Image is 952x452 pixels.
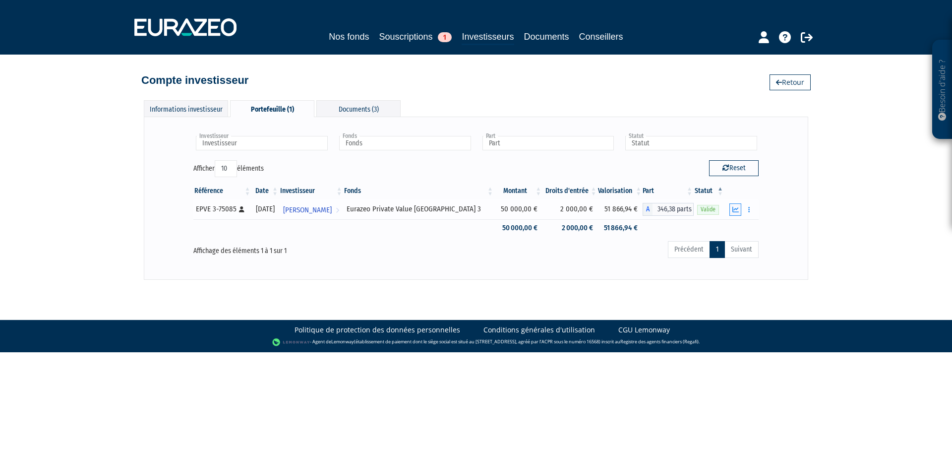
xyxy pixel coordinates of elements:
[215,160,237,177] select: Afficheréléments
[598,219,643,237] td: 51 866,94 €
[272,337,310,347] img: logo-lemonway.png
[598,199,643,219] td: 51 866,94 €
[279,183,343,199] th: Investisseur: activer pour trier la colonne par ordre croissant
[255,204,276,214] div: [DATE]
[494,219,542,237] td: 50 000,00 €
[193,183,252,199] th: Référence : activer pour trier la colonne par ordre croissant
[494,183,542,199] th: Montant: activer pour trier la colonne par ordre croissant
[193,240,420,256] div: Affichage des éléments 1 à 1 sur 1
[494,199,542,219] td: 50 000,00 €
[230,100,314,117] div: Portefeuille (1)
[379,30,452,44] a: Souscriptions1
[343,183,494,199] th: Fonds: activer pour trier la colonne par ordre croissant
[524,30,569,44] a: Documents
[542,199,597,219] td: 2 000,00 €
[697,205,719,214] span: Valide
[643,183,694,199] th: Part: activer pour trier la colonne par ordre croissant
[295,325,460,335] a: Politique de protection des données personnelles
[196,204,248,214] div: EPVE 3-75085
[239,206,244,212] i: [Français] Personne physique
[542,219,597,237] td: 2 000,00 €
[316,100,401,117] div: Documents (3)
[10,337,942,347] div: - Agent de (établissement de paiement dont le siège social est situé au [STREET_ADDRESS], agréé p...
[141,74,248,86] h4: Compte investisseur
[620,338,699,345] a: Registre des agents financiers (Regafi)
[329,30,369,44] a: Nos fonds
[643,203,653,216] span: A
[438,32,452,42] span: 1
[462,30,514,45] a: Investisseurs
[937,45,948,134] p: Besoin d'aide ?
[653,203,694,216] span: 346,38 parts
[694,183,724,199] th: Statut : activer pour trier la colonne par ordre d&eacute;croissant
[483,325,595,335] a: Conditions générales d'utilisation
[347,204,491,214] div: Eurazeo Private Value [GEOGRAPHIC_DATA] 3
[579,30,623,44] a: Conseillers
[331,338,354,345] a: Lemonway
[144,100,228,117] div: Informations investisseur
[336,201,339,219] i: Voir l'investisseur
[618,325,670,335] a: CGU Lemonway
[193,160,264,177] label: Afficher éléments
[709,160,759,176] button: Reset
[542,183,597,199] th: Droits d'entrée: activer pour trier la colonne par ordre croissant
[770,74,811,90] a: Retour
[598,183,643,199] th: Valorisation: activer pour trier la colonne par ordre croissant
[279,199,343,219] a: [PERSON_NAME]
[283,201,332,219] span: [PERSON_NAME]
[710,241,725,258] a: 1
[134,18,237,36] img: 1732889491-logotype_eurazeo_blanc_rvb.png
[643,203,694,216] div: A - Eurazeo Private Value Europe 3
[252,183,280,199] th: Date: activer pour trier la colonne par ordre croissant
